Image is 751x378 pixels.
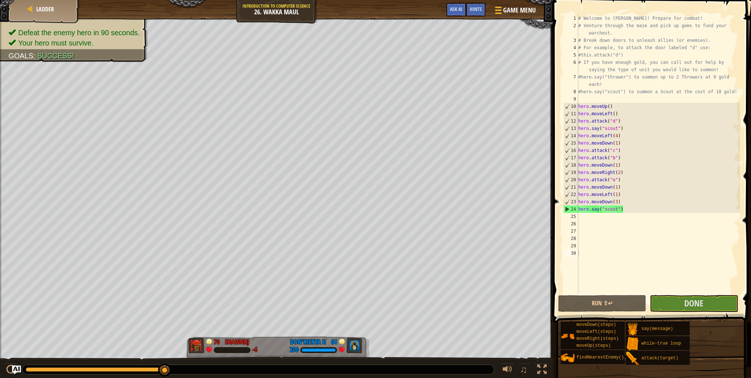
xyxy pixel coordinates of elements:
span: moveRight(steps) [576,336,619,341]
button: Ask AI [12,366,21,374]
span: while-true loop [641,341,681,346]
div: 24 [564,206,578,213]
img: thang_avatar_frame.png [346,338,362,353]
div: 19 [564,169,578,176]
span: moveDown(steps) [576,322,616,327]
div: 13 [564,125,578,132]
img: portrait.png [626,322,640,336]
div: 2 [563,22,578,37]
button: ♫ [519,363,531,378]
a: Ladder [34,5,54,13]
div: 1 [563,15,578,22]
button: Game Menu [489,3,540,20]
div: 11 [564,110,578,117]
span: ♫ [520,364,527,375]
span: say(message) [641,326,673,331]
span: Your hero must survive. [18,39,94,47]
div: 8 [563,88,578,95]
button: ⌘ + P: Play [4,363,18,378]
div: 4 [563,44,578,51]
img: portrait.png [561,351,575,365]
span: Success! [37,52,74,60]
div: 28 [563,235,578,242]
div: 3 [563,37,578,44]
img: thang_avatar_frame.png [188,338,205,353]
div: 14 [564,132,578,139]
span: Game Menu [503,6,536,15]
span: Goals [8,52,33,60]
img: portrait.png [626,352,640,366]
span: Hints [470,6,482,12]
div: 15 [564,139,578,147]
span: Ask AI [450,6,462,12]
div: 22 [564,191,578,198]
div: 29 [563,242,578,250]
div: 27 [563,228,578,235]
div: 25 [563,213,578,220]
button: Ask AI [446,3,466,17]
div: 18 [564,161,578,169]
span: findNearestEnemy() [576,355,624,360]
div: 17 [564,154,578,161]
span: Defeat the enemy hero in 90 seconds. [18,29,140,37]
img: portrait.png [561,329,575,343]
div: 9 [563,95,578,103]
div: 10 [564,103,578,110]
div: 23 [564,198,578,206]
div: 12 [564,117,578,125]
div: 20 [564,176,578,183]
div: 64 [330,337,337,344]
div: 5 [563,51,578,59]
div: 16 [564,147,578,154]
button: Adjust volume [500,363,515,378]
div: 70 [214,337,221,344]
div: 26 [563,220,578,228]
div: -6 [252,347,257,353]
span: moveLeft(steps) [576,329,616,334]
div: 7 [563,73,578,88]
li: Defeat the enemy hero in 90 seconds. [8,28,140,38]
div: 30 [563,250,578,257]
span: Done [684,297,703,309]
div: 6 [563,59,578,73]
button: Toggle fullscreen [535,363,549,378]
span: Ladder [36,5,54,13]
li: Your hero must survive. [8,38,140,48]
div: ShawnHJ [225,337,249,347]
button: Done [650,295,738,312]
div: Don'kierya H [290,337,326,347]
div: 200 [290,347,298,353]
button: Run ⇧↵ [558,295,646,312]
div: 21 [564,183,578,191]
span: attack(target) [641,356,678,361]
span: : [33,52,37,60]
span: moveUp(steps) [576,343,611,348]
img: portrait.png [626,337,640,351]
